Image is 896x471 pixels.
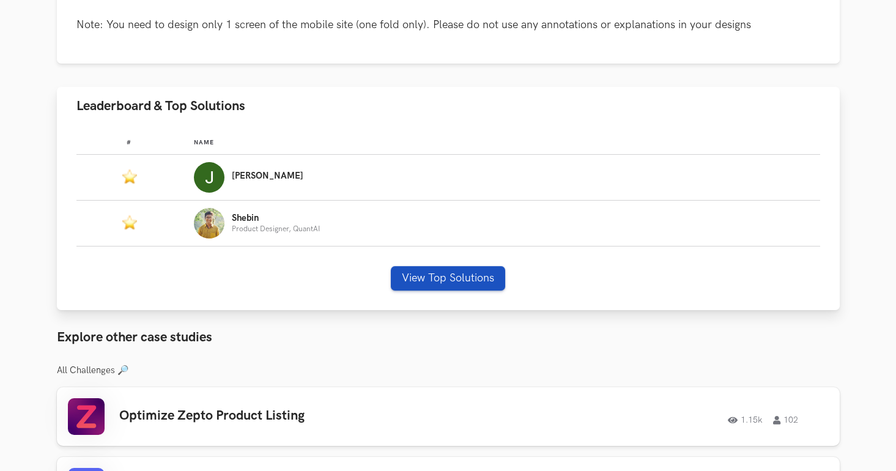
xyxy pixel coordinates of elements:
[57,125,840,310] div: Leaderboard & Top Solutions
[119,408,467,424] h3: Optimize Zepto Product Listing
[57,387,840,446] a: Optimize Zepto Product Listing1.15k102
[57,87,840,125] button: Leaderboard & Top Solutions
[122,168,137,184] img: Featured
[194,208,224,239] img: Profile photo
[728,416,762,425] span: 1.15k
[127,139,131,146] span: #
[232,213,320,223] p: Shebin
[232,225,320,233] p: Product Designer, QuantAI
[773,416,798,425] span: 102
[57,365,840,376] h3: All Challenges 🔎
[76,129,820,247] table: Leaderboard
[391,266,505,291] button: View Top Solutions
[232,171,303,181] p: [PERSON_NAME]
[57,330,840,346] h3: Explore other case studies
[194,139,214,146] span: Name
[76,98,245,114] span: Leaderboard & Top Solutions
[122,214,137,230] img: Featured
[194,162,224,193] img: Profile photo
